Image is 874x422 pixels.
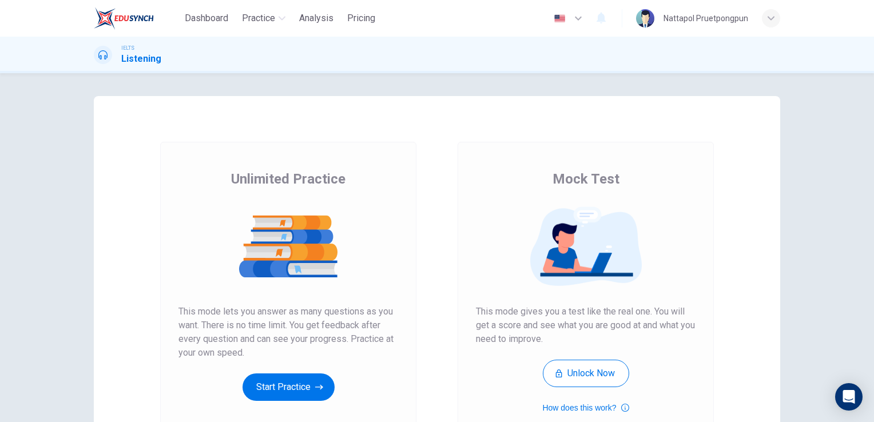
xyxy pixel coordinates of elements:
button: Analysis [295,8,338,29]
img: EduSynch logo [94,7,154,30]
button: Practice [237,8,290,29]
div: Nattapol Pruetpongpun [664,11,748,25]
button: Unlock Now [543,360,629,387]
span: IELTS [121,44,134,52]
span: Mock Test [553,170,619,188]
img: Profile picture [636,9,654,27]
span: Unlimited Practice [231,170,345,188]
button: Start Practice [243,373,335,401]
img: en [553,14,567,23]
h1: Listening [121,52,161,66]
a: EduSynch logo [94,7,180,30]
span: Practice [242,11,275,25]
div: Open Intercom Messenger [835,383,863,411]
span: Dashboard [185,11,228,25]
button: Pricing [343,8,380,29]
button: Dashboard [180,8,233,29]
span: This mode lets you answer as many questions as you want. There is no time limit. You get feedback... [178,305,398,360]
span: This mode gives you a test like the real one. You will get a score and see what you are good at a... [476,305,696,346]
button: How does this work? [542,401,629,415]
span: Pricing [347,11,375,25]
span: Analysis [299,11,333,25]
